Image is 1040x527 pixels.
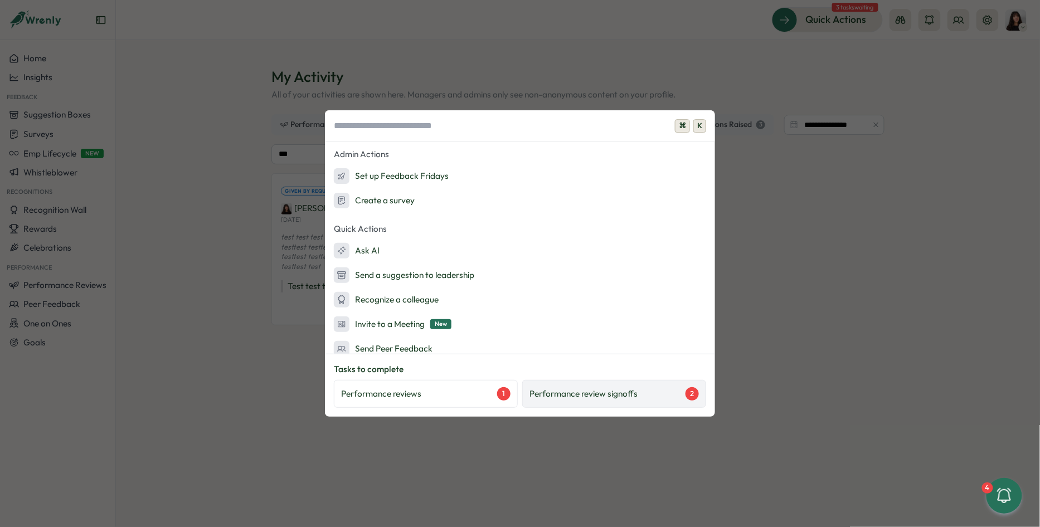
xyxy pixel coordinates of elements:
[325,240,715,262] button: Ask AI
[693,119,706,133] span: K
[334,168,449,184] div: Set up Feedback Fridays
[334,316,451,332] div: Invite to a Meeting
[325,313,715,335] button: Invite to a MeetingNew
[334,243,380,258] div: Ask AI
[325,221,715,237] p: Quick Actions
[334,292,439,308] div: Recognize a colleague
[325,165,715,187] button: Set up Feedback Fridays
[334,193,415,208] div: Create a survey
[325,289,715,311] button: Recognize a colleague
[334,267,474,283] div: Send a suggestion to leadership
[341,388,421,400] p: Performance reviews
[430,319,451,329] span: New
[325,146,715,163] p: Admin Actions
[529,388,638,400] p: Performance review signoffs
[982,482,993,494] div: 4
[325,338,715,360] button: Send Peer Feedback
[675,119,690,133] span: ⌘
[986,478,1022,514] button: 4
[686,387,699,401] div: 2
[334,363,706,375] p: Tasks to complete
[334,341,432,357] div: Send Peer Feedback
[325,189,715,212] button: Create a survey
[497,387,511,401] div: 1
[325,264,715,286] button: Send a suggestion to leadership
